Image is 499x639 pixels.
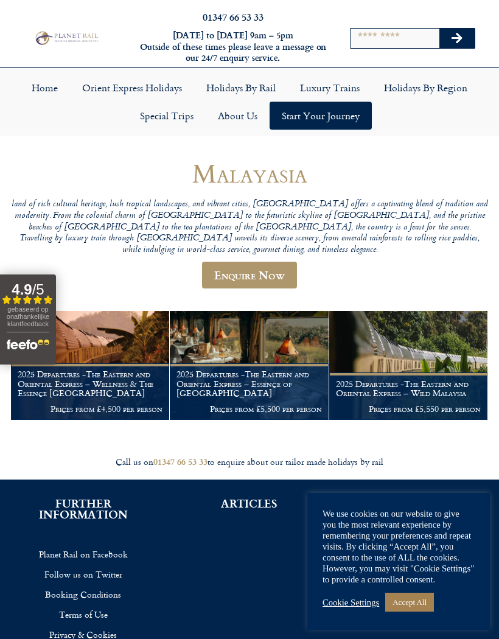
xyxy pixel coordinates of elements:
[18,369,162,398] h1: 2025 Departures -The Eastern and Oriental Express – Wellness & The Essence [GEOGRAPHIC_DATA]
[11,199,488,256] p: land of rich cultural heritage, lush tropical landscapes, and vibrant cities, [GEOGRAPHIC_DATA] o...
[18,604,148,624] a: Terms of Use
[33,30,100,46] img: Planet Rail Train Holidays Logo
[6,74,493,130] nav: Menu
[19,74,70,102] a: Home
[18,564,148,584] a: Follow us on Twitter
[202,262,297,288] a: Enquire Now
[203,10,263,24] a: 01347 66 53 33
[153,455,208,468] a: 01347 66 53 33
[11,159,488,187] h1: Malayasia
[18,404,162,414] p: Prices from £4,500 per person
[194,74,288,102] a: Holidays by Rail
[336,404,481,414] p: Prices from £5,550 per person
[18,544,148,564] a: Planet Rail on Facebook
[18,498,148,520] h2: FURTHER INFORMATION
[385,593,434,612] a: Accept All
[136,30,330,64] h6: [DATE] to [DATE] 9am – 5pm Outside of these times please leave a message on our 24/7 enquiry serv...
[323,508,475,585] div: We use cookies on our website to give you the most relevant experience by remembering your prefer...
[170,311,329,420] a: 2025 Departures -The Eastern and Oriental Express – Essence of [GEOGRAPHIC_DATA] Prices from £5,5...
[11,311,170,420] a: 2025 Departures -The Eastern and Oriental Express – Wellness & The Essence [GEOGRAPHIC_DATA] Pric...
[128,102,206,130] a: Special Trips
[372,74,480,102] a: Holidays by Region
[329,311,488,420] a: 2025 Departures -The Eastern and Oriental Express – Wild Malaysia Prices from £5,550 per person
[70,74,194,102] a: Orient Express Holidays
[323,597,379,608] a: Cookie Settings
[176,369,321,398] h1: 2025 Departures -The Eastern and Oriental Express – Essence of [GEOGRAPHIC_DATA]
[184,498,314,509] h2: ARTICLES
[270,102,372,130] a: Start your Journey
[18,584,148,604] a: Booking Conditions
[288,74,372,102] a: Luxury Trains
[206,102,270,130] a: About Us
[336,379,481,399] h1: 2025 Departures -The Eastern and Oriental Express – Wild Malaysia
[176,404,321,414] p: Prices from £5,500 per person
[439,29,475,48] button: Search
[6,456,493,468] div: Call us on to enquire about our tailor made holidays by rail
